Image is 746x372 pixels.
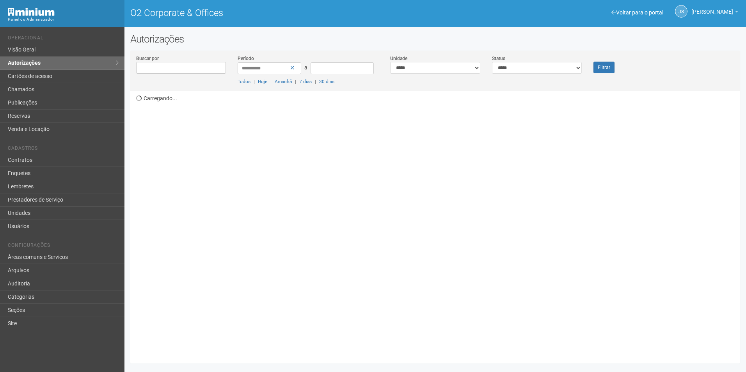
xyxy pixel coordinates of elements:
[130,8,430,18] h1: O2 Corporate & Offices
[275,79,292,84] a: Amanhã
[8,8,55,16] img: Minium
[390,55,407,62] label: Unidade
[258,79,267,84] a: Hoje
[675,5,687,18] a: JS
[691,1,733,15] span: Jeferson Souza
[8,16,119,23] div: Painel do Administrador
[238,79,250,84] a: Todos
[299,79,312,84] a: 7 dias
[304,64,307,71] span: a
[319,79,334,84] a: 30 dias
[8,243,119,251] li: Configurações
[270,79,272,84] span: |
[492,55,505,62] label: Status
[254,79,255,84] span: |
[315,79,316,84] span: |
[238,55,254,62] label: Período
[593,62,615,73] button: Filtrar
[136,91,740,358] div: Carregando...
[136,55,159,62] label: Buscar por
[130,33,740,45] h2: Autorizações
[691,10,738,16] a: [PERSON_NAME]
[8,145,119,154] li: Cadastros
[295,79,296,84] span: |
[8,35,119,43] li: Operacional
[611,9,663,16] a: Voltar para o portal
